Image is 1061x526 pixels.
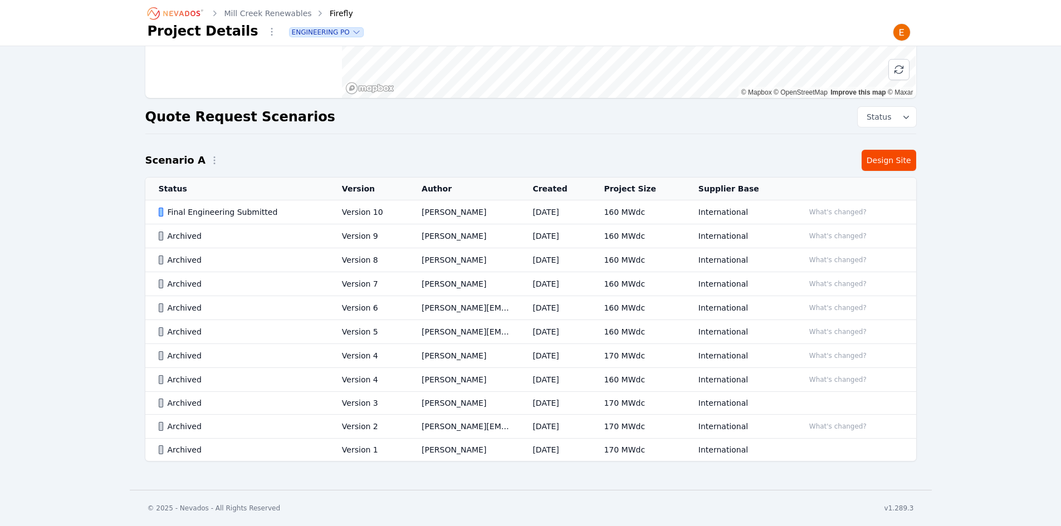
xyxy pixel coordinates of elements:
td: [PERSON_NAME] [408,272,519,296]
td: International [685,344,791,368]
td: [DATE] [519,415,590,439]
th: Status [145,178,329,200]
button: Engineering PO [290,28,363,37]
td: [DATE] [519,272,590,296]
div: Final Engineering Submitted [159,207,323,218]
tr: ArchivedVersion 2[PERSON_NAME][EMAIL_ADDRESS][PERSON_NAME][DOMAIN_NAME][DATE]170 MWdcInternationa... [145,415,916,439]
td: Version 5 [329,320,408,344]
tr: ArchivedVersion 3[PERSON_NAME][DATE]170 MWdcInternational [145,392,916,415]
td: Version 6 [329,296,408,320]
div: Archived [159,397,323,409]
td: [PERSON_NAME] [408,224,519,248]
td: [DATE] [519,296,590,320]
button: What's changed? [804,350,872,362]
tr: ArchivedVersion 8[PERSON_NAME][DATE]160 MWdcInternationalWhat's changed? [145,248,916,272]
td: 170 MWdc [590,439,684,461]
button: What's changed? [804,278,872,290]
td: International [685,415,791,439]
div: Archived [159,350,323,361]
button: What's changed? [804,254,872,266]
td: Version 7 [329,272,408,296]
td: 160 MWdc [590,368,684,392]
td: [PERSON_NAME] [408,344,519,368]
button: What's changed? [804,302,872,314]
div: Firefly [314,8,353,19]
button: What's changed? [804,230,872,242]
button: What's changed? [804,420,872,432]
div: Archived [159,278,323,289]
tr: ArchivedVersion 4[PERSON_NAME][DATE]160 MWdcInternationalWhat's changed? [145,368,916,392]
div: Archived [159,374,323,385]
h2: Scenario A [145,153,206,168]
td: [PERSON_NAME] [408,200,519,224]
td: [DATE] [519,439,590,461]
div: Archived [159,302,323,313]
td: [PERSON_NAME][EMAIL_ADDRESS][PERSON_NAME][DOMAIN_NAME] [408,415,519,439]
h1: Project Details [148,22,258,40]
img: Emily Walker [893,23,911,41]
td: Version 9 [329,224,408,248]
td: Version 2 [329,415,408,439]
tr: ArchivedVersion 1[PERSON_NAME][DATE]170 MWdcInternational [145,439,916,461]
button: What's changed? [804,206,872,218]
a: Improve this map [830,89,886,96]
span: Status [862,111,892,122]
td: Version 4 [329,344,408,368]
div: v1.289.3 [884,504,914,513]
td: International [685,392,791,415]
td: [PERSON_NAME] [408,368,519,392]
tr: ArchivedVersion 7[PERSON_NAME][DATE]160 MWdcInternationalWhat's changed? [145,272,916,296]
td: International [685,200,791,224]
td: [PERSON_NAME] [408,439,519,461]
th: Created [519,178,590,200]
td: [DATE] [519,392,590,415]
a: Mill Creek Renewables [224,8,312,19]
td: 170 MWdc [590,415,684,439]
th: Project Size [590,178,684,200]
a: Mapbox [741,89,772,96]
td: [DATE] [519,224,590,248]
nav: Breadcrumb [148,4,353,22]
div: Archived [159,326,323,337]
td: 160 MWdc [590,320,684,344]
td: Version 8 [329,248,408,272]
td: Version 1 [329,439,408,461]
td: [PERSON_NAME] [408,392,519,415]
th: Author [408,178,519,200]
td: [DATE] [519,344,590,368]
td: 160 MWdc [590,224,684,248]
td: [PERSON_NAME][EMAIL_ADDRESS][DOMAIN_NAME] [408,320,519,344]
tr: ArchivedVersion 9[PERSON_NAME][DATE]160 MWdcInternationalWhat's changed? [145,224,916,248]
td: [PERSON_NAME] [408,248,519,272]
td: [PERSON_NAME][EMAIL_ADDRESS][DOMAIN_NAME] [408,296,519,320]
h2: Quote Request Scenarios [145,108,335,126]
td: International [685,368,791,392]
a: Mapbox homepage [345,82,394,95]
td: [DATE] [519,200,590,224]
a: OpenStreetMap [774,89,828,96]
td: 160 MWdc [590,200,684,224]
div: © 2025 - Nevados - All Rights Reserved [148,504,281,513]
tr: ArchivedVersion 6[PERSON_NAME][EMAIL_ADDRESS][DOMAIN_NAME][DATE]160 MWdcInternationalWhat's changed? [145,296,916,320]
div: Archived [159,444,323,455]
td: International [685,439,791,461]
td: International [685,320,791,344]
td: Version 3 [329,392,408,415]
tr: ArchivedVersion 5[PERSON_NAME][EMAIL_ADDRESS][DOMAIN_NAME][DATE]160 MWdcInternationalWhat's changed? [145,320,916,344]
td: International [685,248,791,272]
td: [DATE] [519,320,590,344]
td: 170 MWdc [590,392,684,415]
th: Supplier Base [685,178,791,200]
th: Version [329,178,408,200]
td: Version 4 [329,368,408,392]
div: Archived [159,230,323,242]
a: Maxar [888,89,913,96]
td: 160 MWdc [590,296,684,320]
td: International [685,272,791,296]
button: What's changed? [804,326,872,338]
button: What's changed? [804,373,872,386]
td: 160 MWdc [590,272,684,296]
td: Version 10 [329,200,408,224]
button: Status [858,107,916,127]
